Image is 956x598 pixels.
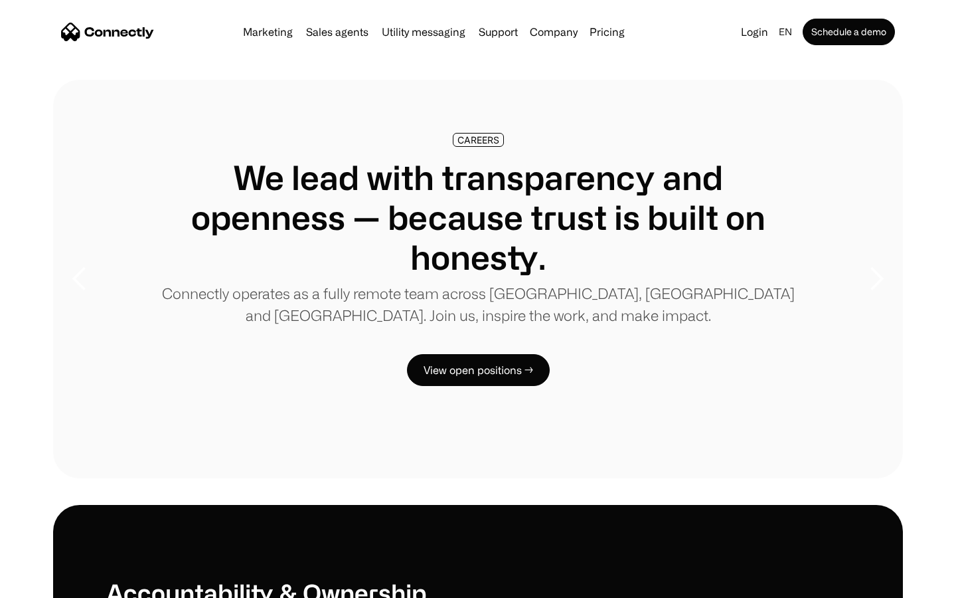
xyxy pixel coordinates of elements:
a: View open positions → [407,354,550,386]
h1: We lead with transparency and openness — because trust is built on honesty. [159,157,797,277]
div: CAREERS [457,135,499,145]
a: Schedule a demo [803,19,895,45]
a: Marketing [238,27,298,37]
a: Login [736,23,773,41]
aside: Language selected: English [13,573,80,593]
a: Support [473,27,523,37]
ul: Language list [27,575,80,593]
p: Connectly operates as a fully remote team across [GEOGRAPHIC_DATA], [GEOGRAPHIC_DATA] and [GEOGRA... [159,282,797,326]
a: Utility messaging [376,27,471,37]
a: Pricing [584,27,630,37]
a: Sales agents [301,27,374,37]
div: Company [530,23,578,41]
div: en [779,23,792,41]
